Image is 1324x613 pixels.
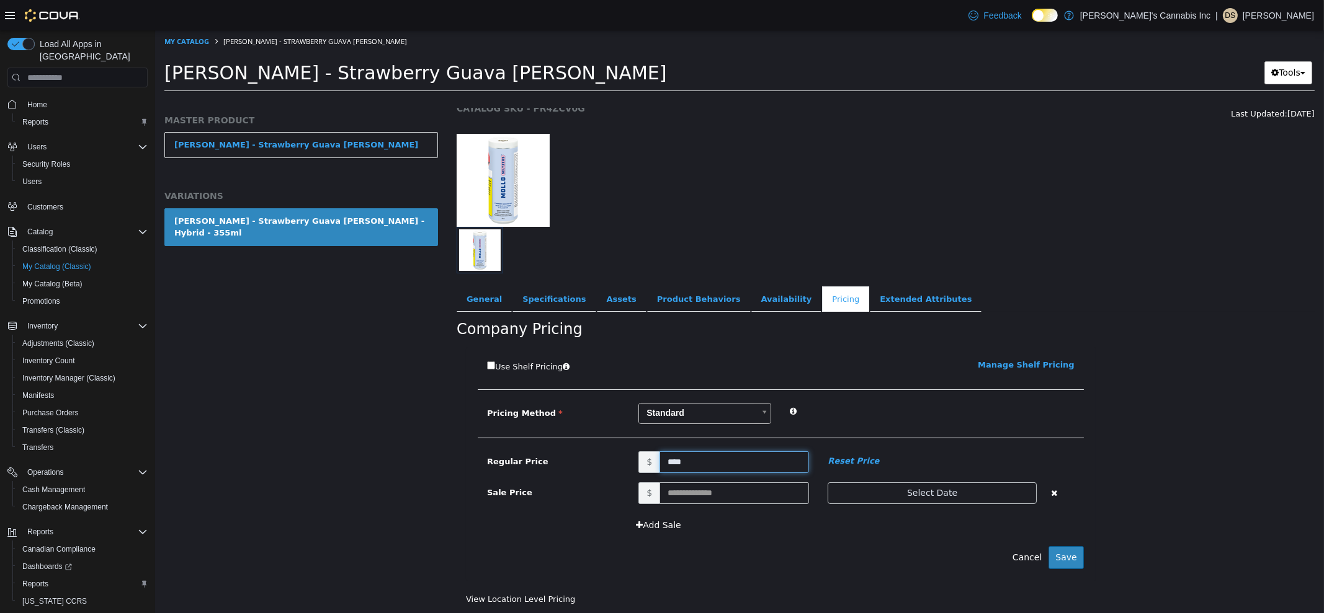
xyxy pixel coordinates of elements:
a: Customers [22,200,68,214]
span: Adjustments (Classic) [22,338,94,348]
span: Washington CCRS [17,594,148,609]
span: Security Roles [17,157,148,172]
span: Transfers (Classic) [22,425,84,435]
span: Regular Price [332,426,393,436]
button: Promotions [12,293,153,310]
button: Chargeback Management [12,498,153,516]
button: Reports [22,524,58,539]
button: Operations [22,465,69,480]
span: Canadian Compliance [17,542,148,557]
h5: CATALOG SKU - PR4ZCV0G [302,73,941,84]
span: Chargeback Management [17,500,148,514]
span: Chargeback Management [22,502,108,512]
a: My Catalog (Beta) [17,276,87,291]
button: Canadian Compliance [12,540,153,558]
a: Dashboards [12,558,153,575]
button: Customers [2,198,153,216]
a: Chargeback Management [17,500,113,514]
span: Users [17,174,148,189]
button: Tools [1109,31,1157,54]
span: Cash Management [17,482,148,497]
a: Standard [483,373,616,394]
a: My Catalog (Classic) [17,259,96,274]
a: Canadian Compliance [17,542,101,557]
span: Cash Management [22,485,85,495]
a: [US_STATE] CCRS [17,594,92,609]
p: [PERSON_NAME] [1243,8,1314,23]
a: View Location Level Pricing [311,564,420,573]
a: Reports [17,115,53,130]
span: Inventory Manager (Classic) [22,373,115,383]
h5: MASTER PRODUCT [9,84,283,95]
span: Reports [17,115,148,130]
span: My Catalog (Beta) [22,279,83,289]
span: [DATE] [1132,79,1160,88]
span: Customers [27,202,63,212]
a: Transfers (Classic) [17,423,89,438]
span: Reports [17,576,148,591]
img: Cova [25,9,80,22]
span: Promotions [17,294,148,309]
span: Operations [27,467,64,477]
span: Classification (Classic) [22,244,97,254]
div: Dashwinder Singh [1223,8,1238,23]
a: Availability [596,256,667,282]
button: Catalog [2,223,153,240]
a: Manage Shelf Pricing [823,330,919,339]
a: Inventory Count [17,353,80,368]
button: Inventory Manager (Classic) [12,369,153,387]
span: DS [1225,8,1236,23]
button: Classification (Classic) [12,240,153,258]
button: Security Roles [12,156,153,173]
span: Operations [22,465,148,480]
span: Load All Apps in [GEOGRAPHIC_DATA] [35,38,148,63]
span: Home [22,96,148,112]
span: Pricing Method [332,378,408,387]
button: Catalog [22,224,58,239]
button: Operations [2,464,153,481]
button: Adjustments (Classic) [12,335,153,352]
span: Purchase Orders [22,408,79,418]
a: Reports [17,576,53,591]
a: [PERSON_NAME] - Strawberry Guava [PERSON_NAME] [9,102,283,128]
span: Manifests [17,388,148,403]
a: Promotions [17,294,65,309]
span: Feedback [983,9,1021,22]
button: Save [893,516,928,539]
span: Catalog [22,224,148,239]
a: Cash Management [17,482,90,497]
button: Add Sale [474,483,533,506]
span: [PERSON_NAME] - Strawberry Guava [PERSON_NAME] [9,32,512,53]
a: Transfers [17,440,58,455]
a: Security Roles [17,157,75,172]
span: Users [27,142,47,152]
span: Inventory Count [22,356,75,366]
span: Users [22,177,42,187]
span: Reports [27,527,53,537]
img: 150 [302,104,395,196]
span: Dashboards [22,562,72,571]
span: Inventory [27,321,58,331]
a: Product Behaviors [492,256,596,282]
a: Inventory Manager (Classic) [17,371,120,386]
a: General [302,256,357,282]
span: Standard [484,373,599,393]
span: Canadian Compliance [22,544,96,554]
em: Reset Price [673,426,724,435]
h2: Company Pricing [302,289,427,309]
span: Reports [22,579,48,589]
span: Catalog [27,227,53,237]
button: Purchase Orders [12,404,153,421]
span: Sale Price [332,457,377,467]
button: [US_STATE] CCRS [12,593,153,610]
span: My Catalog (Beta) [17,276,148,291]
button: Reports [2,523,153,540]
a: Pricing [667,256,714,282]
a: Purchase Orders [17,405,84,420]
button: Cash Management [12,481,153,498]
a: Home [22,97,52,112]
span: $ [483,452,504,474]
span: Users [22,139,148,154]
span: Home [27,100,47,110]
